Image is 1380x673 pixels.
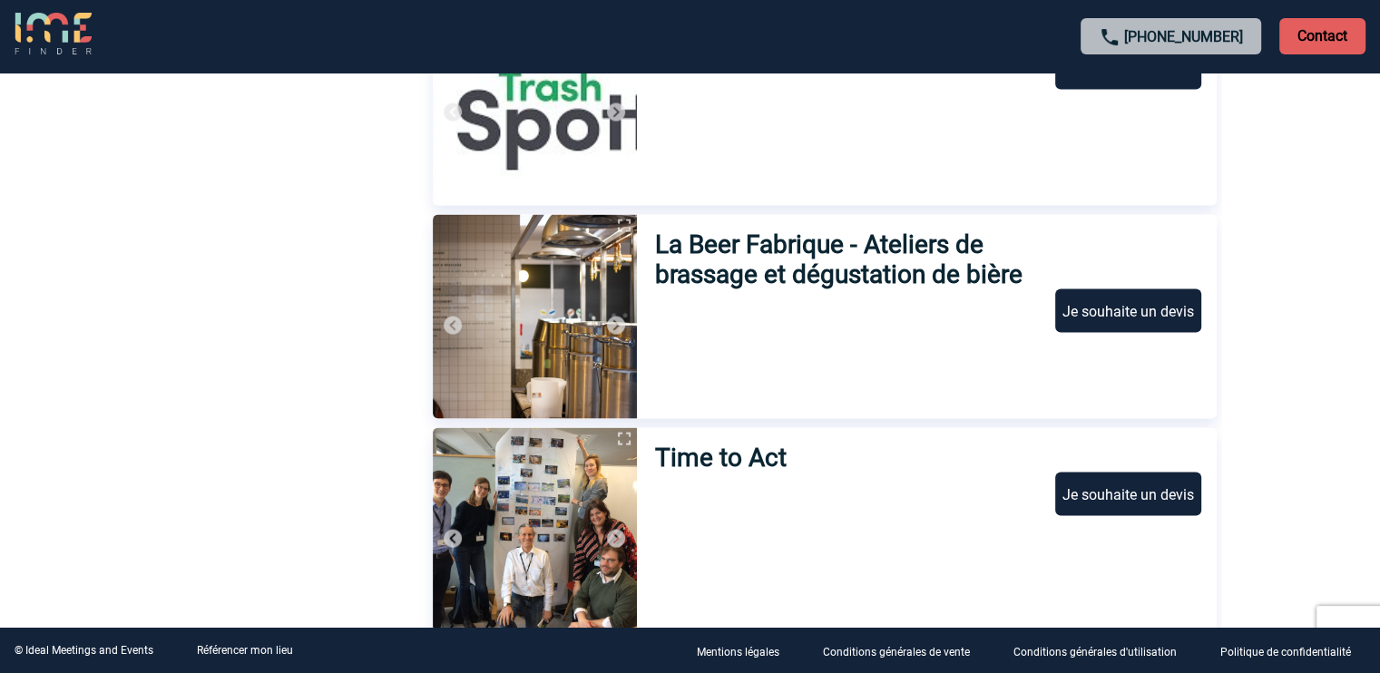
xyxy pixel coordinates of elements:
a: [PHONE_NUMBER] [1124,28,1243,45]
p: Conditions générales d'utilisation [1013,646,1177,658]
img: 1.jpg [433,215,637,419]
img: call-24-px.png [1099,26,1121,48]
div: Je souhaite un devis [1055,473,1201,516]
a: Politique de confidentialité [1206,642,1380,659]
p: Contact [1279,18,1365,54]
a: Conditions générales d'utilisation [999,642,1206,659]
p: Politique de confidentialité [1220,646,1351,658]
img: 1.jpg [433,428,637,632]
a: Référencer mon lieu [197,644,293,657]
h3: La Beer Fabrique - Ateliers de brassage et dégustation de bière [655,229,1039,289]
a: Conditions générales de vente [808,642,999,659]
p: Mentions légales [697,646,779,658]
a: Mentions légales [682,642,808,659]
div: Je souhaite un devis [1055,289,1201,333]
div: © Ideal Meetings and Events [15,644,153,657]
img: 1.jpg [433,2,637,206]
h3: Time to Act [655,443,796,473]
p: Conditions générales de vente [823,646,970,658]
